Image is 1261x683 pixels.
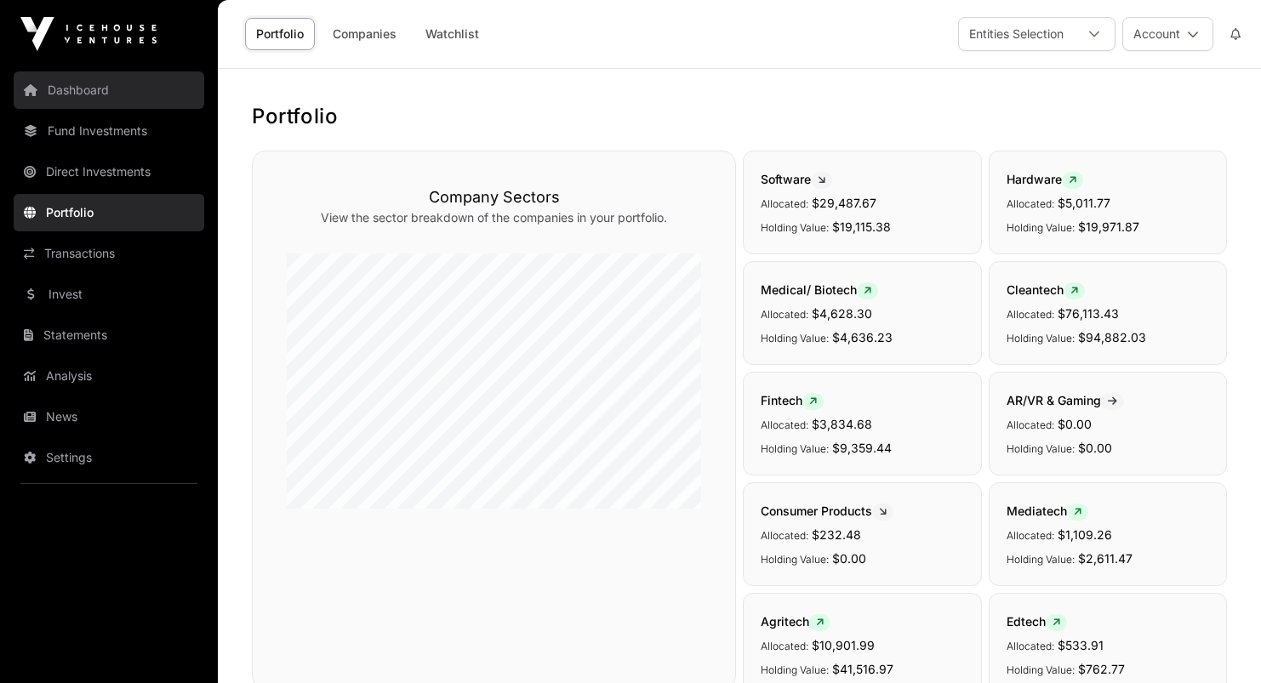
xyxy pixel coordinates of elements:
span: $9,359.44 [832,441,892,455]
span: Holding Value: [761,663,829,676]
span: Allocated: [1007,640,1054,652]
span: Holding Value: [761,442,829,455]
a: Invest [14,276,204,313]
span: $94,882.03 [1078,330,1146,344]
span: $10,901.99 [812,638,875,652]
span: Allocated: [761,197,808,210]
span: Software [761,172,832,186]
span: Holding Value: [761,332,829,344]
span: $4,628.30 [812,306,872,321]
a: Direct Investments [14,153,204,191]
p: View the sector breakdown of the companies in your portfolio. [287,209,701,226]
span: $2,611.47 [1078,551,1133,566]
a: Settings [14,439,204,476]
span: AR/VR & Gaming [1007,393,1124,407]
span: Holding Value: [1007,442,1075,455]
span: Consumer Products [761,504,893,518]
span: $0.00 [832,551,866,566]
span: $4,636.23 [832,330,893,344]
img: Icehouse Ventures Logo [20,17,157,51]
span: $3,834.68 [812,417,872,431]
span: Hardware [1007,172,1083,186]
span: Edtech [1007,614,1067,629]
span: $19,115.38 [832,219,891,234]
span: Fintech [761,393,824,407]
a: Analysis [14,357,204,395]
span: Holding Value: [1007,221,1075,234]
span: $1,109.26 [1058,527,1112,542]
iframe: Chat Widget [1176,601,1261,683]
span: Holding Value: [1007,553,1075,566]
span: Allocated: [761,418,808,431]
span: Allocated: [1007,197,1054,210]
span: $0.00 [1058,417,1092,431]
h1: Portfolio [252,103,1227,130]
h3: Company Sectors [287,185,701,209]
span: $41,516.97 [832,662,893,676]
a: Fund Investments [14,112,204,150]
a: Statements [14,316,204,354]
span: Allocated: [1007,418,1054,431]
span: $0.00 [1078,441,1112,455]
span: Allocated: [1007,308,1054,321]
a: Portfolio [14,194,204,231]
span: Allocated: [761,308,808,321]
div: Entities Selection [959,18,1074,50]
span: $76,113.43 [1058,306,1119,321]
a: Companies [322,18,408,50]
span: Agritech [761,614,830,629]
span: $29,487.67 [812,196,876,210]
span: $533.91 [1058,638,1104,652]
span: $5,011.77 [1058,196,1110,210]
a: News [14,398,204,435]
span: Allocated: [761,640,808,652]
span: Allocated: [1007,529,1054,542]
span: $762.77 [1078,662,1125,676]
a: Portfolio [245,18,315,50]
span: Allocated: [761,529,808,542]
a: Transactions [14,235,204,272]
span: $19,971.87 [1078,219,1139,234]
span: Medical/ Biotech [761,282,878,297]
a: Dashboard [14,71,204,109]
a: Watchlist [414,18,490,50]
span: Holding Value: [1007,332,1075,344]
span: Holding Value: [761,553,829,566]
span: Cleantech [1007,282,1085,297]
span: Holding Value: [761,221,829,234]
span: $232.48 [812,527,861,542]
button: Account [1122,17,1213,51]
span: Holding Value: [1007,663,1075,676]
span: Mediatech [1007,504,1088,518]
